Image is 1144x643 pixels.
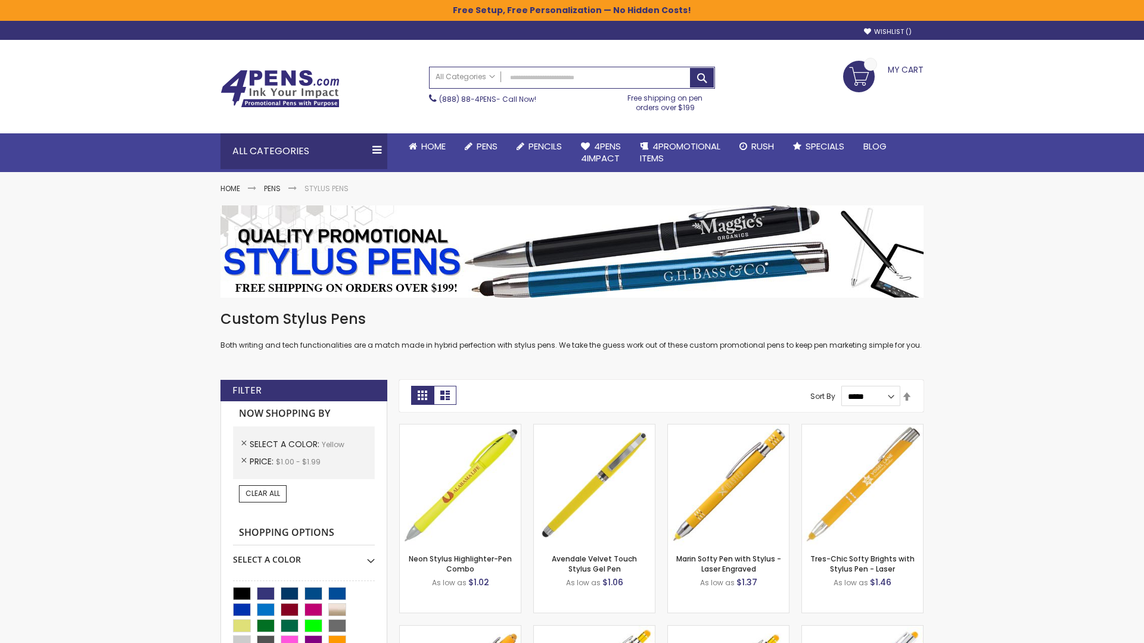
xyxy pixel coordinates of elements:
[220,133,387,169] div: All Categories
[477,140,498,152] span: Pens
[220,70,340,108] img: 4Pens Custom Pens and Promotional Products
[233,401,375,426] strong: Now Shopping by
[736,576,757,588] span: $1.37
[615,89,716,113] div: Free shipping on pen orders over $199
[400,424,521,545] img: Neon Stylus Highlighter-Pen Combo-Yellow
[810,554,915,573] a: Tres-Chic Softy Brights with Stylus Pen - Laser
[220,310,924,351] div: Both writing and tech functionalities are a match made in hybrid perfection with stylus pens. We ...
[432,578,467,588] span: As low as
[245,488,280,498] span: Clear All
[399,133,455,160] a: Home
[411,386,434,405] strong: Grid
[233,520,375,546] strong: Shopping Options
[534,424,655,434] a: Avendale Velvet Touch Stylus Gel Pen-Yellow
[436,72,495,82] span: All Categories
[730,133,784,160] a: Rush
[676,554,781,573] a: Marin Softy Pen with Stylus - Laser Engraved
[581,140,621,164] span: 4Pens 4impact
[571,133,630,172] a: 4Pens4impact
[751,140,774,152] span: Rush
[700,578,735,588] span: As low as
[566,578,601,588] span: As low as
[430,67,501,87] a: All Categories
[507,133,571,160] a: Pencils
[870,576,891,588] span: $1.46
[439,94,496,104] a: (888) 88-4PENS
[630,133,730,172] a: 4PROMOTIONALITEMS
[250,455,276,467] span: Price
[322,439,344,450] span: Yellow
[854,133,896,160] a: Blog
[421,140,446,152] span: Home
[409,554,512,573] a: Neon Stylus Highlighter-Pen Combo
[400,625,521,635] a: Ellipse Softy Brights with Stylus Pen - Laser-Yellow
[602,576,623,588] span: $1.06
[806,140,844,152] span: Specials
[534,424,655,545] img: Avendale Velvet Touch Stylus Gel Pen-Yellow
[863,140,887,152] span: Blog
[668,424,789,434] a: Marin Softy Pen with Stylus - Laser Engraved-Yellow
[864,27,912,36] a: Wishlist
[640,140,720,164] span: 4PROMOTIONAL ITEMS
[220,183,240,193] a: Home
[802,625,923,635] a: Tres-Chic Softy with Stylus Top Pen - ColorJet-Yellow
[233,545,375,566] div: Select A Color
[802,424,923,434] a: Tres-Chic Softy Brights with Stylus Pen - Laser-Yellow
[232,384,262,397] strong: Filter
[264,183,281,193] a: Pens
[552,554,637,573] a: Avendale Velvet Touch Stylus Gel Pen
[304,183,349,193] strong: Stylus Pens
[834,578,868,588] span: As low as
[220,205,924,298] img: Stylus Pens
[802,424,923,545] img: Tres-Chic Softy Brights with Stylus Pen - Laser-Yellow
[220,310,924,329] h1: Custom Stylus Pens
[534,625,655,635] a: Phoenix Softy Brights with Stylus Pen - Laser-Yellow
[668,424,789,545] img: Marin Softy Pen with Stylus - Laser Engraved-Yellow
[239,485,287,502] a: Clear All
[250,438,322,450] span: Select A Color
[668,625,789,635] a: Phoenix Softy Brights Gel with Stylus Pen - Laser-Yellow
[439,94,536,104] span: - Call Now!
[276,457,321,467] span: $1.00 - $1.99
[784,133,854,160] a: Specials
[529,140,562,152] span: Pencils
[810,391,835,401] label: Sort By
[468,576,489,588] span: $1.02
[455,133,507,160] a: Pens
[400,424,521,434] a: Neon Stylus Highlighter-Pen Combo-Yellow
